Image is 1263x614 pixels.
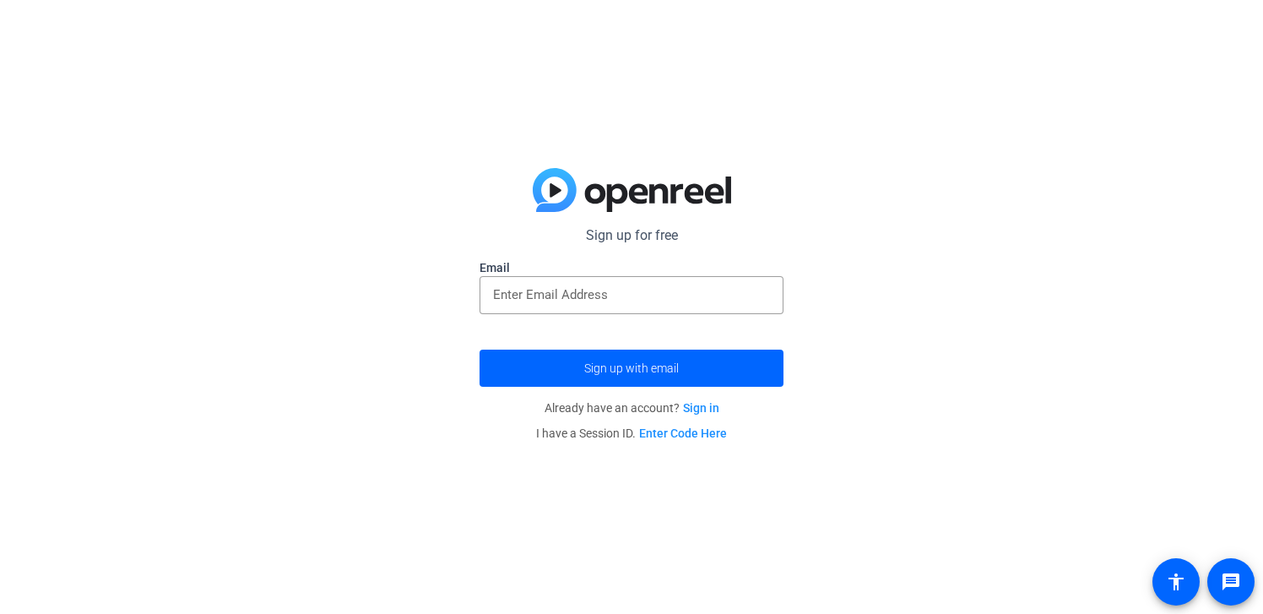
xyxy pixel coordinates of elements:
a: Sign in [683,401,719,415]
a: Enter Code Here [639,427,727,440]
mat-icon: message [1221,572,1241,592]
span: Already have an account? [545,401,719,415]
img: blue-gradient.svg [533,168,731,212]
span: I have a Session ID. [536,427,727,440]
input: Enter Email Address [493,285,770,305]
p: Sign up for free [480,225,783,246]
label: Email [480,259,783,276]
mat-icon: accessibility [1166,572,1186,592]
button: Sign up with email [480,350,783,387]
